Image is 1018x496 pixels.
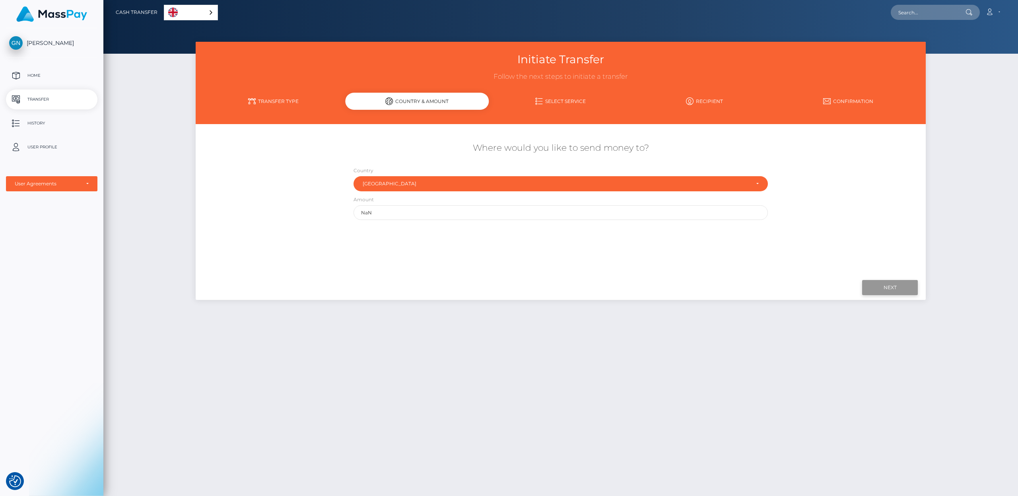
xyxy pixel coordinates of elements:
p: History [9,117,94,129]
img: MassPay [16,6,87,22]
input: Search... [891,5,966,20]
input: Next [862,280,918,295]
button: Spain [354,176,767,191]
div: Country & Amount [345,93,489,110]
h5: Where would you like to send money to? [202,142,920,154]
aside: Language selected: English [164,5,218,20]
a: History [6,113,97,133]
h3: Follow the next steps to initiate a transfer [202,72,920,82]
p: Home [9,70,94,82]
span: [PERSON_NAME] [6,39,97,47]
a: User Profile [6,137,97,157]
a: Transfer Type [202,94,345,108]
a: Recipient [633,94,776,108]
label: Country [354,167,373,174]
a: Select Service [489,94,632,108]
button: User Agreements [6,176,97,191]
a: Cash Transfer [116,4,157,21]
label: Amount [354,196,374,203]
a: English [164,5,218,20]
input: Amount to send in undefined (Maximum: undefined) [354,205,767,220]
h3: Initiate Transfer [202,52,920,67]
div: [GEOGRAPHIC_DATA] [363,181,749,187]
img: Revisit consent button [9,475,21,487]
a: Home [6,66,97,86]
p: Transfer [9,93,94,105]
div: Language [164,5,218,20]
p: User Profile [9,141,94,153]
a: Confirmation [776,94,920,108]
div: User Agreements [15,181,80,187]
a: Transfer [6,89,97,109]
button: Consent Preferences [9,475,21,487]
